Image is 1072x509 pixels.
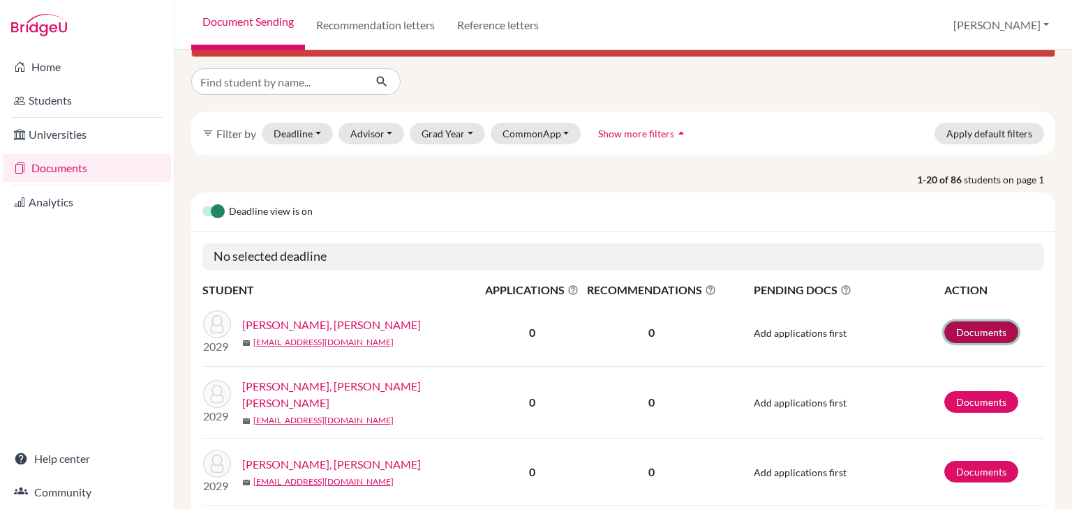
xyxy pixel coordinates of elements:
strong: 1-20 of 86 [917,172,964,187]
a: Students [3,86,171,114]
span: Filter by [216,127,256,140]
img: Abdalla Yousif Aldarmaki, Hamdan Ahmed [203,450,231,478]
p: 2029 [203,408,231,425]
p: 0 [583,464,720,480]
a: Help center [3,445,171,473]
a: Documents [944,321,1018,343]
a: [EMAIL_ADDRESS][DOMAIN_NAME] [253,414,394,427]
b: 0 [529,395,535,409]
span: students on page 1 [964,172,1055,187]
a: [EMAIL_ADDRESS][DOMAIN_NAME] [253,476,394,488]
a: [PERSON_NAME], [PERSON_NAME] [242,456,421,473]
a: [EMAIL_ADDRESS][DOMAIN_NAME] [253,336,394,349]
span: RECOMMENDATIONS [583,282,720,298]
span: mail [242,478,251,487]
a: Home [3,53,171,81]
button: CommonApp [491,123,581,144]
b: 0 [529,465,535,478]
span: Add applications first [754,466,847,478]
th: ACTION [944,281,1044,299]
span: mail [242,417,251,425]
h5: No selected deadline [202,243,1044,270]
button: Deadline [262,123,333,144]
i: filter_list [202,128,214,139]
a: Documents [3,154,171,182]
th: STUDENT [202,281,482,299]
a: Documents [944,391,1018,413]
a: Documents [944,461,1018,483]
p: 0 [583,394,720,411]
button: [PERSON_NAME] [947,12,1055,38]
p: 0 [583,324,720,341]
span: Add applications first [754,397,847,409]
span: Show more filters [598,128,674,139]
span: PENDING DOCS [754,282,943,298]
a: Universities [3,121,171,149]
span: mail [242,339,251,347]
img: Bridge-U [11,14,67,36]
span: APPLICATIONS [482,282,581,298]
p: 2029 [203,338,231,355]
a: [PERSON_NAME], [PERSON_NAME] [PERSON_NAME] [242,378,491,411]
b: 0 [529,326,535,339]
span: Add applications first [754,327,847,339]
a: Community [3,478,171,506]
button: Show more filtersarrow_drop_up [586,123,700,144]
button: Advisor [338,123,405,144]
button: Grad Year [410,123,485,144]
a: [PERSON_NAME], [PERSON_NAME] [242,317,421,333]
img: Abbas Murad Yousif Albalooshi, Fatima Walid [203,380,231,408]
span: Deadline view is on [229,204,313,220]
img: Abbas Dakhuda Robari, Mayed Rashid [203,310,231,338]
button: Apply default filters [935,123,1044,144]
input: Find student by name... [191,68,364,95]
i: arrow_drop_up [674,126,688,140]
p: 2029 [203,478,231,494]
a: Analytics [3,188,171,216]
